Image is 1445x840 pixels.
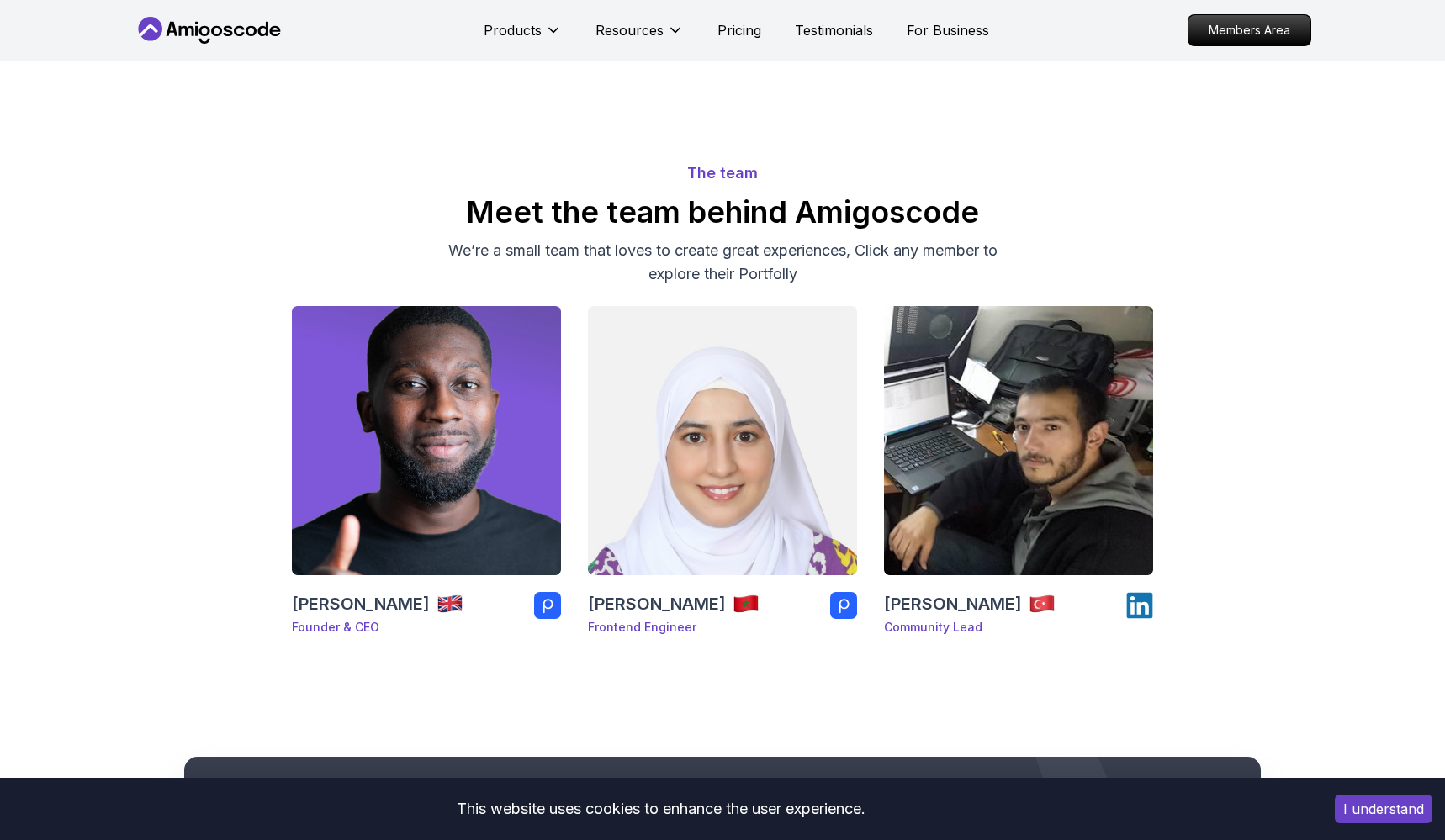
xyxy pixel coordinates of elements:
[588,619,760,636] p: Frontend Engineer
[484,20,562,54] button: Products
[292,306,561,575] img: Nelson Djalo_team
[795,20,873,40] a: Testimonials
[134,195,1311,229] h2: Meet the team behind Amigoscode
[595,20,684,54] button: Resources
[588,306,857,649] a: Chaimaa Safi_team[PERSON_NAME]team member countryFrontend Engineer
[717,20,761,40] a: Pricing
[292,306,561,649] a: Nelson Djalo_team[PERSON_NAME]team member countryFounder & CEO
[1188,14,1311,46] a: Members Area
[292,592,430,615] h3: [PERSON_NAME]
[595,20,664,40] p: Resources
[292,619,463,636] p: Founder & CEO
[588,306,857,575] img: Chaimaa Safi_team
[884,619,1056,636] p: Community Lead
[733,590,760,617] img: team member country
[907,20,989,40] a: For Business
[884,306,1153,575] img: Ömer Fadil_team
[484,20,542,40] p: Products
[1029,590,1056,617] img: team member country
[437,590,463,617] img: team member country
[13,790,1310,827] div: This website uses cookies to enhance the user experience.
[1188,15,1310,45] p: Members Area
[1335,795,1432,823] button: Accept cookies
[134,161,1311,185] p: The team
[884,592,1022,615] h3: [PERSON_NAME]
[440,239,1005,286] p: We’re a small team that loves to create great experiences, Click any member to explore their Port...
[588,592,726,615] h3: [PERSON_NAME]
[884,306,1153,649] a: Ömer Fadil_team[PERSON_NAME]team member countryCommunity Lead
